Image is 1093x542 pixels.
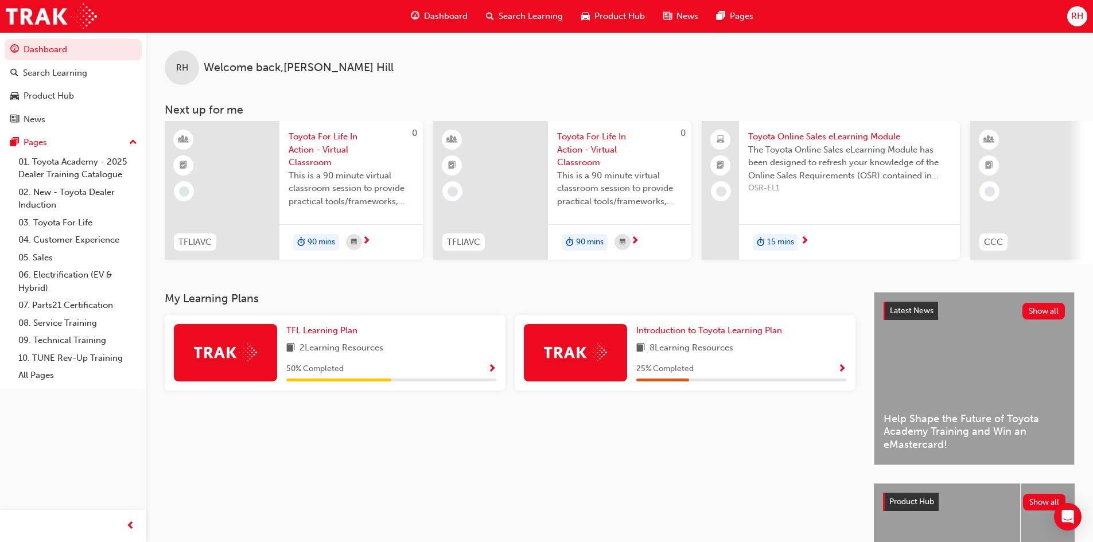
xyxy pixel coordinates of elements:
[572,5,654,28] a: car-iconProduct Hub
[289,130,414,169] span: Toyota For Life In Action - Virtual Classroom
[412,128,417,138] span: 0
[884,302,1065,320] a: Latest NewsShow all
[631,236,639,247] span: next-icon
[126,519,135,533] span: prev-icon
[5,85,142,107] a: Product Hub
[499,10,563,23] span: Search Learning
[581,9,590,24] span: car-icon
[448,132,456,147] span: learningResourceType_INSTRUCTOR_LED-icon
[5,132,142,153] button: Pages
[299,341,383,356] span: 2 Learning Resources
[14,231,142,249] a: 04. Customer Experience
[544,344,607,361] img: Trak
[717,9,725,24] span: pages-icon
[129,135,137,150] span: up-icon
[838,362,846,376] button: Show Progress
[748,182,951,195] span: OSR-EL1
[680,128,686,138] span: 0
[23,67,87,80] div: Search Learning
[486,9,494,24] span: search-icon
[748,130,951,143] span: Toyota Online Sales eLearning Module
[14,332,142,349] a: 09. Technical Training
[402,5,477,28] a: guage-iconDashboard
[5,39,142,60] a: Dashboard
[14,214,142,232] a: 03. Toyota For Life
[890,306,933,315] span: Latest News
[676,10,698,23] span: News
[286,362,344,376] span: 50 % Completed
[179,186,189,197] span: learningRecordVerb_NONE-icon
[874,292,1075,465] a: Latest NewsShow allHelp Shape the Future of Toyota Academy Training and Win an eMastercard!
[5,109,142,130] a: News
[717,158,725,173] span: booktick-icon
[176,61,188,75] span: RH
[286,341,295,356] span: book-icon
[178,236,212,249] span: TFLIAVC
[654,5,707,28] a: news-iconNews
[180,158,188,173] span: booktick-icon
[594,10,645,23] span: Product Hub
[14,314,142,332] a: 08. Service Training
[180,132,188,147] span: learningResourceType_INSTRUCTOR_LED-icon
[351,235,357,249] span: calendar-icon
[5,37,142,132] button: DashboardSearch LearningProduct HubNews
[10,45,19,55] span: guage-icon
[10,115,19,125] span: news-icon
[984,236,1003,249] span: CCC
[6,3,97,29] img: Trak
[14,249,142,267] a: 05. Sales
[286,325,357,336] span: TFL Learning Plan
[702,121,960,260] a: Toyota Online Sales eLearning ModuleThe Toyota Online Sales eLearning Module has been designed to...
[767,236,794,249] span: 15 mins
[24,89,74,103] div: Product Hub
[1054,503,1082,531] div: Open Intercom Messenger
[636,362,694,376] span: 25 % Completed
[447,236,480,249] span: TFLIAVC
[757,235,765,250] span: duration-icon
[308,236,335,249] span: 90 mins
[448,158,456,173] span: booktick-icon
[146,103,1093,116] h3: Next up for me
[985,132,993,147] span: learningResourceType_INSTRUCTOR_LED-icon
[448,186,458,197] span: learningRecordVerb_NONE-icon
[24,113,45,126] div: News
[14,153,142,184] a: 01. Toyota Academy - 2025 Dealer Training Catalogue
[362,236,371,247] span: next-icon
[566,235,574,250] span: duration-icon
[800,236,809,247] span: next-icon
[14,266,142,297] a: 06. Electrification (EV & Hybrid)
[411,9,419,24] span: guage-icon
[14,184,142,214] a: 02. New - Toyota Dealer Induction
[1023,494,1066,510] button: Show all
[663,9,672,24] span: news-icon
[424,10,468,23] span: Dashboard
[889,497,934,506] span: Product Hub
[717,132,725,147] span: laptop-icon
[838,364,846,375] span: Show Progress
[488,362,496,376] button: Show Progress
[297,235,305,250] span: duration-icon
[204,61,394,75] span: Welcome back , [PERSON_NAME] Hill
[730,10,753,23] span: Pages
[557,130,682,169] span: Toyota For Life In Action - Virtual Classroom
[985,186,995,197] span: learningRecordVerb_NONE-icon
[649,341,733,356] span: 8 Learning Resources
[14,297,142,314] a: 07. Parts21 Certification
[636,324,787,337] a: Introduction to Toyota Learning Plan
[477,5,572,28] a: search-iconSearch Learning
[10,68,18,79] span: search-icon
[286,324,362,337] a: TFL Learning Plan
[1067,6,1087,26] button: RH
[10,138,19,148] span: pages-icon
[433,121,691,260] a: 0TFLIAVCToyota For Life In Action - Virtual ClassroomThis is a 90 minute virtual classroom sessio...
[194,344,257,361] img: Trak
[165,121,423,260] a: 0TFLIAVCToyota For Life In Action - Virtual ClassroomThis is a 90 minute virtual classroom sessio...
[488,364,496,375] span: Show Progress
[10,91,19,102] span: car-icon
[557,169,682,208] span: This is a 90 minute virtual classroom session to provide practical tools/frameworks, behaviours a...
[576,236,604,249] span: 90 mins
[636,325,782,336] span: Introduction to Toyota Learning Plan
[707,5,763,28] a: pages-iconPages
